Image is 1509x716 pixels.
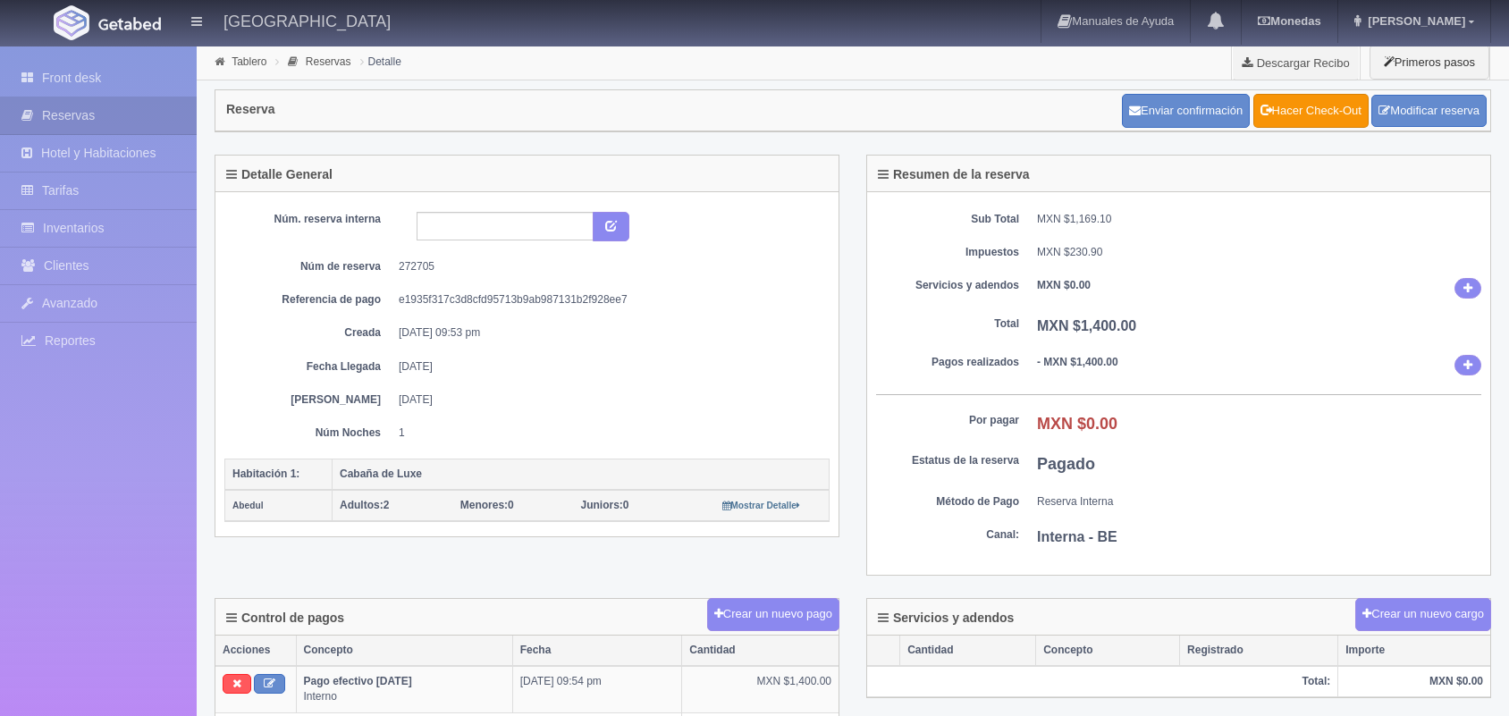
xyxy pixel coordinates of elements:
[900,636,1036,666] th: Cantidad
[399,259,816,274] dd: 272705
[1180,636,1338,666] th: Registrado
[876,494,1019,510] dt: Método de Pago
[512,636,682,666] th: Fecha
[878,611,1014,625] h4: Servicios y adendos
[238,292,381,307] dt: Referencia de pago
[340,499,389,511] span: 2
[215,636,296,666] th: Acciones
[581,499,629,511] span: 0
[682,636,839,666] th: Cantidad
[460,499,508,511] strong: Menores:
[304,675,412,687] b: Pago efectivo [DATE]
[232,501,264,510] small: Abedul
[238,425,381,441] dt: Núm Noches
[707,598,839,631] button: Crear un nuevo pago
[1338,636,1490,666] th: Importe
[1037,212,1481,227] dd: MXN $1,169.10
[1036,636,1180,666] th: Concepto
[460,499,514,511] span: 0
[1037,245,1481,260] dd: MXN $230.90
[226,103,275,116] h4: Reserva
[226,611,344,625] h4: Control de pagos
[1037,279,1091,291] b: MXN $0.00
[1253,94,1369,128] a: Hacer Check-Out
[399,292,816,307] dd: e1935f317c3d8cfd95713b9ab987131b2f928ee7
[876,413,1019,428] dt: Por pagar
[1363,14,1465,28] span: [PERSON_NAME]
[876,316,1019,332] dt: Total
[1355,598,1491,631] button: Crear un nuevo cargo
[867,666,1338,697] th: Total:
[1338,666,1490,697] th: MXN $0.00
[1037,494,1481,510] dd: Reserva Interna
[876,527,1019,543] dt: Canal:
[1122,94,1250,128] button: Enviar confirmación
[54,5,89,40] img: Getabed
[232,468,299,480] b: Habitación 1:
[223,9,391,31] h4: [GEOGRAPHIC_DATA]
[238,392,381,408] dt: [PERSON_NAME]
[238,212,381,227] dt: Núm. reserva interna
[399,425,816,441] dd: 1
[1037,529,1117,544] b: Interna - BE
[722,499,800,511] a: Mostrar Detalle
[876,355,1019,370] dt: Pagos realizados
[333,459,830,490] th: Cabaña de Luxe
[296,636,512,666] th: Concepto
[399,325,816,341] dd: [DATE] 09:53 pm
[399,359,816,375] dd: [DATE]
[1370,45,1489,80] button: Primeros pasos
[876,245,1019,260] dt: Impuestos
[876,212,1019,227] dt: Sub Total
[226,168,333,181] h4: Detalle General
[1037,356,1118,368] b: - MXN $1,400.00
[238,259,381,274] dt: Núm de reserva
[1371,95,1487,128] a: Modificar reserva
[238,359,381,375] dt: Fecha Llegada
[876,453,1019,468] dt: Estatus de la reserva
[512,666,682,712] td: [DATE] 09:54 pm
[306,55,351,68] a: Reservas
[1037,318,1136,333] b: MXN $1,400.00
[876,278,1019,293] dt: Servicios y adendos
[1037,455,1095,473] b: Pagado
[98,17,161,30] img: Getabed
[340,499,384,511] strong: Adultos:
[682,666,839,712] td: MXN $1,400.00
[581,499,623,511] strong: Juniors:
[1037,415,1117,433] b: MXN $0.00
[1232,45,1360,80] a: Descargar Recibo
[232,55,266,68] a: Tablero
[356,53,406,70] li: Detalle
[722,501,800,510] small: Mostrar Detalle
[1258,14,1320,28] b: Monedas
[238,325,381,341] dt: Creada
[399,392,816,408] dd: [DATE]
[296,666,512,712] td: Interno
[878,168,1030,181] h4: Resumen de la reserva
